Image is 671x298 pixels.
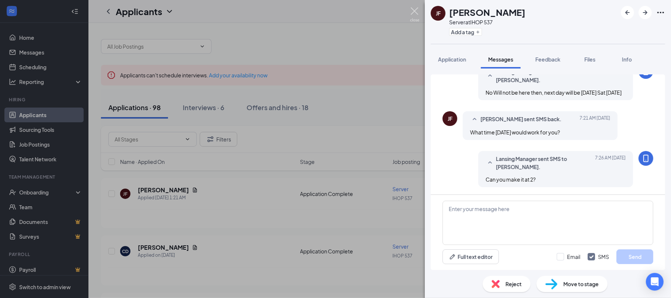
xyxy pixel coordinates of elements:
svg: SmallChevronUp [486,158,494,167]
svg: Plus [476,30,480,34]
button: ArrowLeftNew [621,6,634,19]
button: ArrowRight [639,6,652,19]
span: Application [438,56,466,63]
span: Files [584,56,595,63]
svg: SmallChevronUp [486,71,494,80]
span: Lansing Manager sent SMS to [PERSON_NAME]. [496,155,593,171]
div: JF [448,115,452,122]
h1: [PERSON_NAME] [449,6,525,18]
span: [DATE] 7:26 AM [595,155,626,171]
svg: ArrowLeftNew [623,8,632,17]
svg: Ellipses [656,8,665,17]
svg: SmallChevronUp [470,115,479,124]
span: [DATE] 7:21 AM [580,115,610,124]
button: Send [616,249,653,264]
div: Server at IHOP 537 [449,18,525,26]
svg: MobileSms [642,154,650,163]
span: No Will not be here then, next day will be [DATE] Sat [DATE] [486,89,622,96]
span: Info [622,56,632,63]
span: Can you make it at 2? [486,176,536,183]
span: Lansing Manager sent SMS to [PERSON_NAME]. [496,68,593,84]
span: [DATE] 7:20 AM [595,68,626,84]
span: Feedback [535,56,560,63]
span: What time [DATE] would work for you? [470,129,560,136]
svg: ArrowRight [641,8,650,17]
span: Reject [506,280,522,288]
button: PlusAdd a tag [449,28,482,36]
div: JF [436,10,441,17]
button: Full text editorPen [443,249,499,264]
svg: Pen [449,253,456,260]
span: Move to stage [563,280,599,288]
span: [PERSON_NAME] sent SMS back. [480,115,562,124]
span: Messages [488,56,513,63]
div: Open Intercom Messenger [646,273,664,291]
